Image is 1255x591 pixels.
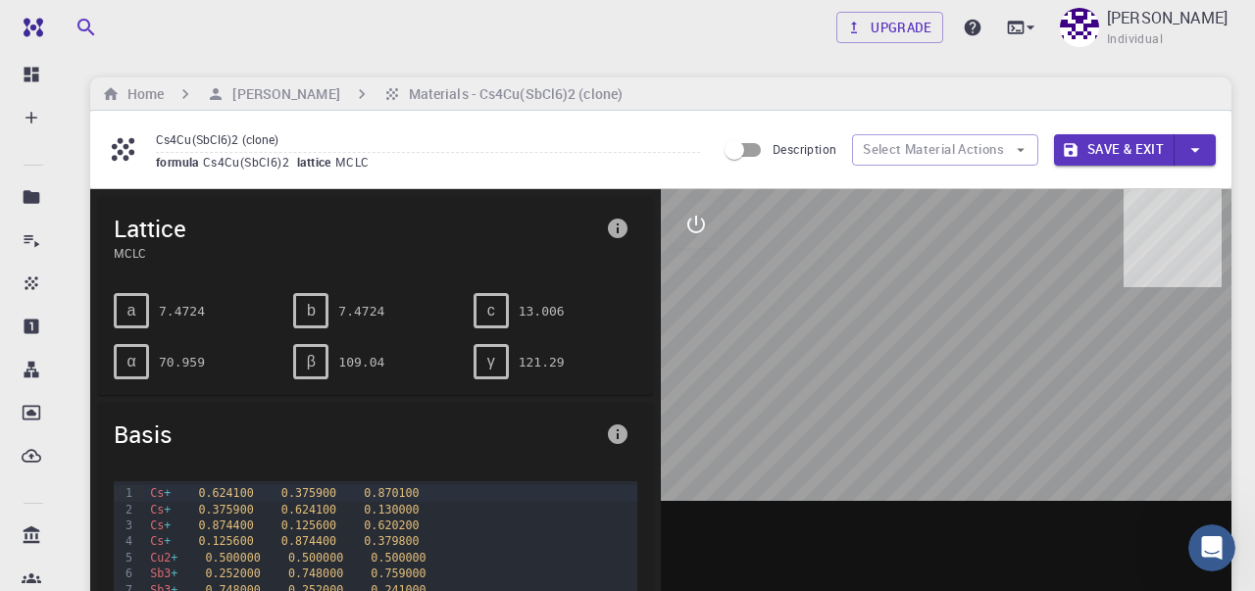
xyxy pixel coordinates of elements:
[150,503,164,517] span: Cs
[1060,8,1099,47] img: Khaled Elokely
[114,566,135,581] div: 6
[41,14,112,31] span: Support
[16,18,43,37] img: logo
[307,302,316,320] span: b
[364,534,419,548] span: 0.379800
[1107,29,1163,49] span: Individual
[156,154,203,170] span: formula
[288,551,343,565] span: 0.500000
[164,486,171,500] span: +
[150,534,164,548] span: Cs
[150,486,164,500] span: Cs
[598,209,637,248] button: info
[1054,134,1175,166] button: Save & Exit
[127,302,136,320] span: a
[519,294,565,328] pre: 13.006
[203,154,297,170] span: Cs4Cu(SbCl6)2
[773,141,836,157] span: Description
[114,550,135,566] div: 5
[335,154,377,170] span: MCLC
[150,566,171,580] span: Sb3
[114,213,598,244] span: Lattice
[159,294,205,328] pre: 7.4724
[401,83,623,105] h6: Materials - Cs4Cu(SbCl6)2 (clone)
[836,12,943,43] a: Upgrade
[371,551,426,565] span: 0.500000
[164,518,171,532] span: +
[164,503,171,517] span: +
[205,551,260,565] span: 0.500000
[338,345,384,379] pre: 109.04
[150,518,164,532] span: Cs
[159,345,205,379] pre: 70.959
[164,534,171,548] span: +
[114,419,598,450] span: Basis
[126,353,135,370] span: α
[98,83,627,105] nav: breadcrumb
[519,345,565,379] pre: 121.29
[487,302,495,320] span: c
[598,415,637,454] button: info
[198,518,253,532] span: 0.874400
[114,533,135,549] div: 4
[364,518,419,532] span: 0.620200
[171,551,177,565] span: +
[114,485,135,501] div: 1
[171,566,177,580] span: +
[307,353,316,370] span: β
[297,154,335,170] span: lattice
[852,134,1038,166] button: Select Material Actions
[150,551,171,565] span: Cu2
[281,503,336,517] span: 0.624100
[114,244,598,262] span: MCLC
[281,486,336,500] span: 0.375900
[1107,6,1228,29] p: [PERSON_NAME]
[371,566,426,580] span: 0.759000
[198,486,253,500] span: 0.624100
[198,503,253,517] span: 0.375900
[487,353,495,370] span: γ
[1188,524,1235,571] iframe: Intercom live chat
[338,294,384,328] pre: 7.4724
[288,566,343,580] span: 0.748000
[114,502,135,517] div: 2
[364,503,419,517] span: 0.130000
[281,534,336,548] span: 0.874400
[364,486,419,500] span: 0.870100
[281,518,336,532] span: 0.125600
[225,83,339,105] h6: [PERSON_NAME]
[205,566,260,580] span: 0.252000
[198,534,253,548] span: 0.125600
[114,517,135,533] div: 3
[120,83,164,105] h6: Home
